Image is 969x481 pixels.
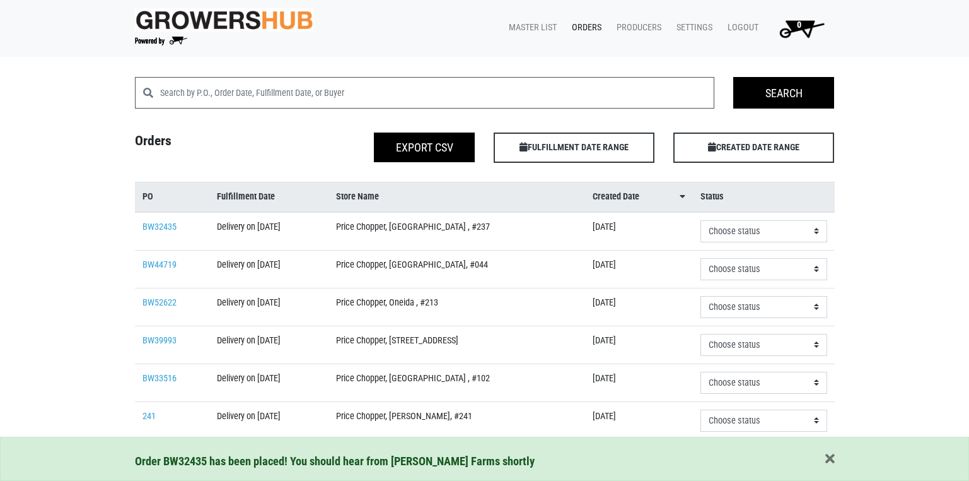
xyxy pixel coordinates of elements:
a: BW52622 [142,297,177,308]
td: Price Chopper, [GEOGRAPHIC_DATA] , #102 [328,364,584,401]
img: original-fc7597fdc6adbb9d0e2ae620e786d1a2.jpg [135,8,314,32]
td: [DATE] [585,364,693,401]
a: Status [700,190,827,204]
a: BW44719 [142,259,177,270]
div: Order BW32435 has been placed! You should hear from [PERSON_NAME] Farms shortly [135,453,835,470]
a: BW39993 [142,335,177,346]
span: PO [142,190,153,204]
td: Delivery on [DATE] [209,364,329,401]
a: Fulfillment Date [217,190,322,204]
td: Price Chopper, [PERSON_NAME], #241 [328,401,584,439]
a: 0 [763,16,835,41]
td: [DATE] [585,212,693,251]
td: [DATE] [585,250,693,288]
td: [DATE] [585,401,693,439]
span: 0 [797,20,801,30]
td: [DATE] [585,288,693,326]
span: Status [700,190,724,204]
a: PO [142,190,202,204]
span: Store Name [336,190,379,204]
td: Price Chopper, [STREET_ADDRESS] [328,326,584,364]
span: CREATED DATE RANGE [673,133,834,163]
span: Created Date [593,190,639,204]
a: Store Name [336,190,577,204]
a: Master List [499,16,562,40]
img: Powered by Big Wheelbarrow [135,37,187,45]
td: Delivery on [DATE] [209,401,329,439]
td: Price Chopper, [GEOGRAPHIC_DATA] , #237 [328,212,584,251]
a: BW32435 [142,222,177,232]
td: [DATE] [585,326,693,364]
a: Created Date [593,190,685,204]
input: Search by P.O., Order Date, Fulfillment Date, or Buyer [160,77,715,109]
a: BW33516 [142,373,177,384]
a: 241 [142,411,156,422]
a: Producers [606,16,666,40]
input: Search [733,77,834,109]
h4: Orders [125,133,305,158]
img: Cart [774,16,830,41]
button: Export CSV [374,133,475,162]
td: Price Chopper, Oneida , #213 [328,288,584,326]
span: FULFILLMENT DATE RANGE [494,133,654,163]
td: Delivery on [DATE] [209,212,329,251]
td: Delivery on [DATE] [209,250,329,288]
a: Logout [717,16,763,40]
td: Price Chopper, [GEOGRAPHIC_DATA], #044 [328,250,584,288]
a: Settings [666,16,717,40]
a: Orders [562,16,606,40]
span: Fulfillment Date [217,190,275,204]
td: Delivery on [DATE] [209,326,329,364]
td: Delivery on [DATE] [209,288,329,326]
